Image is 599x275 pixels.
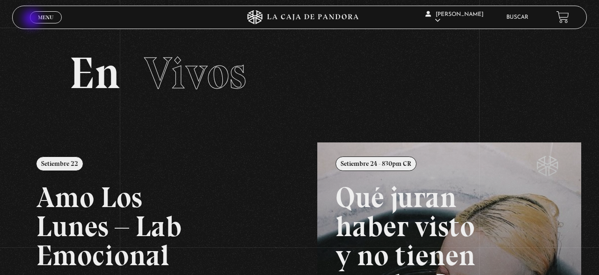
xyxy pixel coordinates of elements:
h2: En [69,51,529,96]
span: Menu [38,15,53,20]
a: Buscar [506,15,528,20]
span: Cerrar [35,22,57,29]
span: Vivos [144,46,246,100]
a: View your shopping cart [556,11,569,23]
span: [PERSON_NAME] [425,12,483,23]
